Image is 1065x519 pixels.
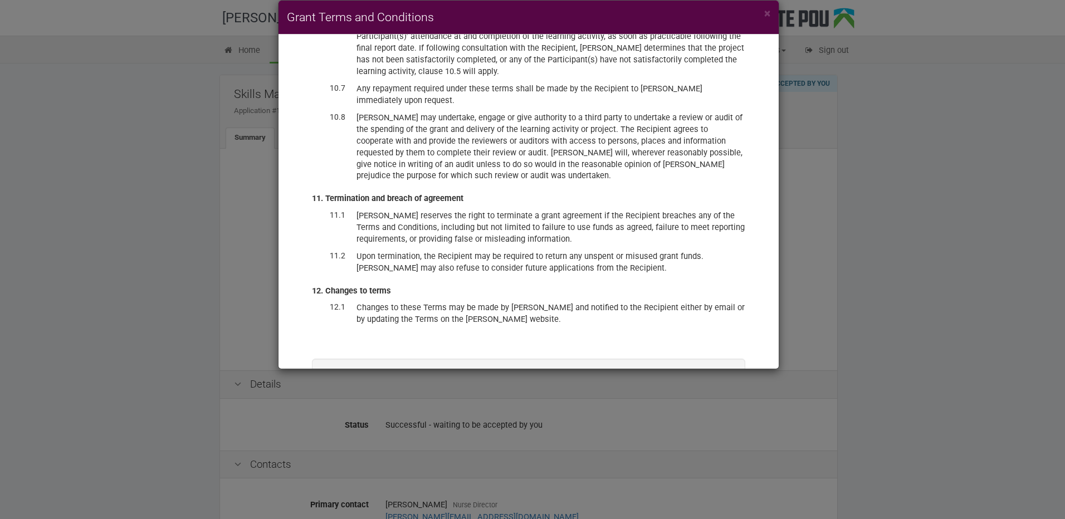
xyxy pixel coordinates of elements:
[356,302,745,325] dd: Changes to these Terms may be made by [PERSON_NAME] and notified to the Recipient either by email...
[356,210,745,245] dd: [PERSON_NAME] reserves the right to terminate a grant agreement if the Recipient breaches any of ...
[312,302,345,313] dt: 12.1
[312,83,345,94] dt: 10.7
[312,193,745,204] div: 11. Termination and breach of agreement
[356,83,745,106] dd: Any repayment required under these terms shall be made by the Recipient to [PERSON_NAME] immediat...
[356,112,745,182] dd: [PERSON_NAME] may undertake, engage or give authority to a third party to undertake a review or a...
[356,251,745,274] dd: Upon termination, the Recipient may be required to return any unspent or misused grant funds. [PE...
[312,112,345,123] dt: 10.8
[312,210,345,221] dt: 11.1
[764,8,770,19] button: Close
[287,9,770,26] h4: Grant Terms and Conditions
[312,251,345,262] dt: 11.2
[312,285,745,297] div: 12. Changes to terms
[764,7,770,20] span: ×
[356,7,745,77] dd: If the Recipient fails to provide the final report or fails to provide it in a form acceptable to...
